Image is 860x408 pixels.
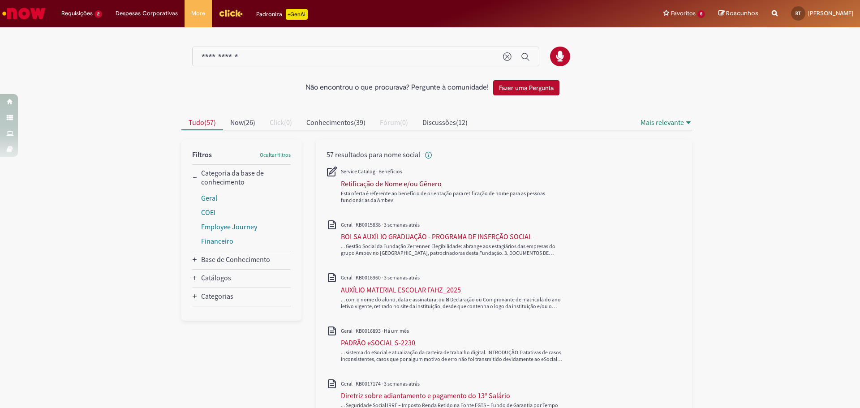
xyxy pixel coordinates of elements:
span: [PERSON_NAME] [808,9,853,17]
span: RT [795,10,801,16]
h2: Não encontrou o que procurava? Pergunte à comunidade! [305,84,489,92]
span: 5 [697,10,705,18]
div: Padroniza [256,9,308,20]
img: ServiceNow [1,4,47,22]
button: Fazer uma Pergunta [493,80,559,95]
span: Favoritos [671,9,696,18]
span: Despesas Corporativas [116,9,178,18]
span: Rascunhos [726,9,758,17]
span: More [191,9,205,18]
a: Rascunhos [718,9,758,18]
p: +GenAi [286,9,308,20]
span: Requisições [61,9,93,18]
span: 2 [95,10,102,18]
img: click_logo_yellow_360x200.png [219,6,243,20]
